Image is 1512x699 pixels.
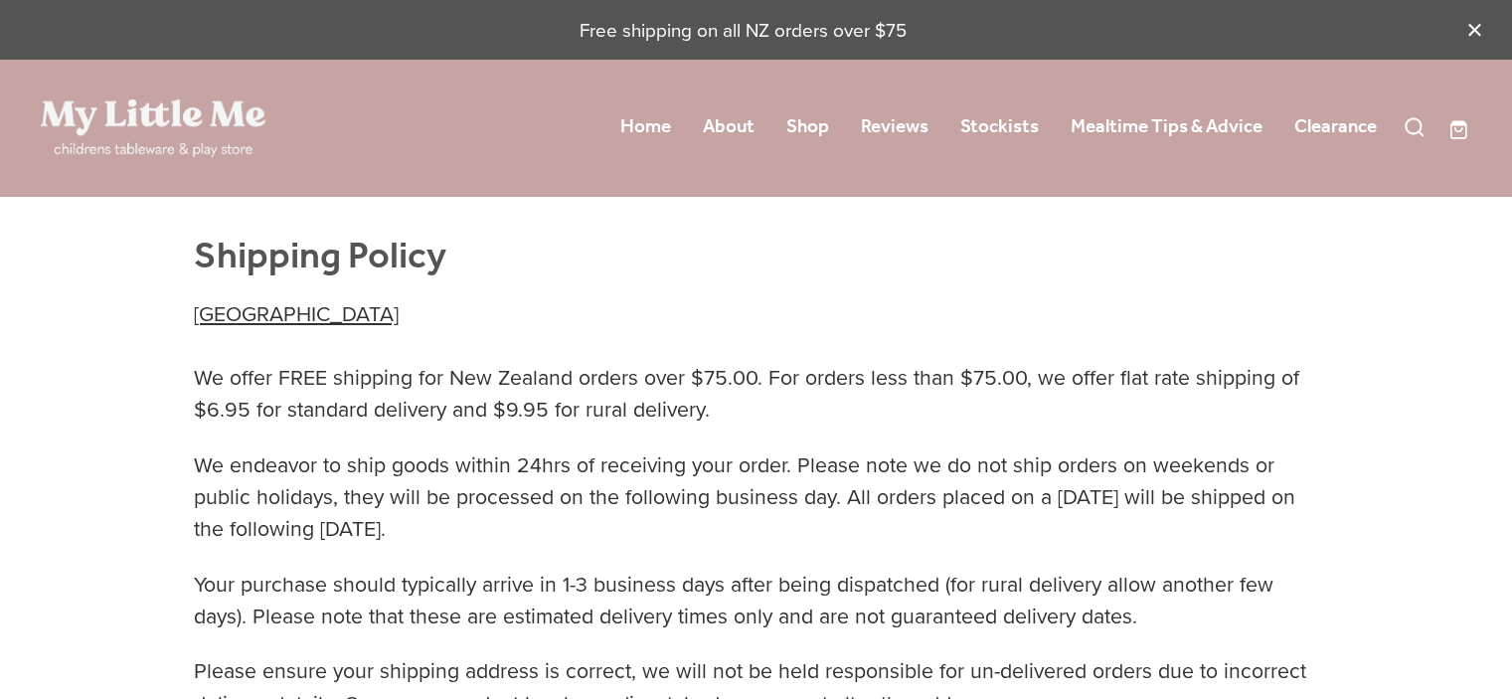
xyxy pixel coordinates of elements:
[861,109,928,145] a: Reviews
[960,109,1039,145] a: Stockists
[194,235,1319,280] h2: Shipping Policy
[786,109,829,145] a: Shop
[194,448,1319,568] p: We endeavor to ship goods within 24hrs of receiving your order. Please note we do not ship orders...
[703,109,755,145] a: About
[194,568,1319,655] p: Your purchase should typically arrive in 1-3 business days after being dispatched (for rural deli...
[194,298,399,328] u: [GEOGRAPHIC_DATA]
[620,109,671,145] a: Home
[41,17,1445,44] p: Free shipping on all NZ orders over $75
[1071,109,1262,145] a: Mealtime Tips & Advice
[194,297,1319,448] p: We offer FREE shipping for New Zealand orders over $75.00. For orders less than $75.00, we offer ...
[41,99,327,157] a: My Little Me Ltd homepage
[1294,109,1377,145] a: Clearance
